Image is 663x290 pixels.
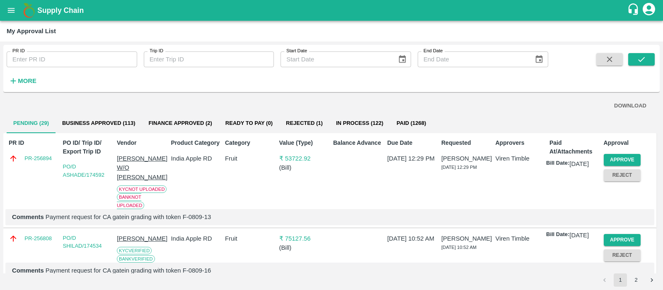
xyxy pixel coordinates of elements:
[117,139,167,147] p: Vendor
[423,48,443,54] label: End Date
[627,3,641,18] div: customer-support
[12,212,648,222] p: Payment request for CA gatein grading with token F-0809-13
[117,255,155,263] span: Bank Verified
[441,165,477,170] span: [DATE] 12:29 PM
[12,214,44,220] b: Comments
[531,51,547,67] button: Choose date
[117,193,144,209] span: Bank Not Uploaded
[441,245,477,250] span: [DATE] 10:52 AM
[549,139,600,156] p: Paid At/Attachments
[546,159,569,168] p: Bill Date:
[63,235,102,249] a: PO/D SHILAD/174534
[546,231,569,240] p: Bill Date:
[144,51,274,67] input: Enter Trip ID
[63,139,114,156] p: PO ID/ Trip ID/ Export Trip ID
[279,163,330,172] p: ( Bill )
[225,139,276,147] p: Category
[496,234,546,243] p: Viren Timble
[117,247,152,254] span: KYC Verified
[281,51,391,67] input: Start Date
[12,266,648,275] p: Payment request for CA gatein grading with token F-0809-16
[7,74,39,88] button: More
[641,2,656,19] div: account of current user
[150,48,163,54] label: Trip ID
[597,273,660,287] nav: pagination navigation
[9,139,59,147] p: PR ID
[171,154,222,163] p: India Apple RD
[390,113,433,133] button: Paid (1268)
[117,234,167,243] p: [PERSON_NAME]
[142,113,218,133] button: Finance Approved (2)
[604,139,654,147] p: Approval
[12,48,25,54] label: PR ID
[645,273,658,287] button: Go to next page
[496,154,546,163] p: Viren Timble
[2,1,21,20] button: open drawer
[333,139,384,147] p: Balance Advance
[604,169,641,181] button: Reject
[279,139,330,147] p: Value (Type)
[225,234,276,243] p: Fruit
[117,154,167,182] p: [PERSON_NAME] W/O [PERSON_NAME]
[569,231,589,240] p: [DATE]
[225,154,276,163] p: Fruit
[604,154,641,166] button: Approve
[604,234,641,246] button: Approve
[441,234,492,243] p: [PERSON_NAME]
[441,154,492,163] p: [PERSON_NAME]
[219,113,279,133] button: Ready To Pay (0)
[394,51,410,67] button: Choose date
[7,26,56,37] div: My Approval List
[56,113,142,133] button: Business Approved (113)
[37,5,627,16] a: Supply Chain
[629,273,643,287] button: Go to page 2
[63,163,104,178] a: PO/D ASHADE/174592
[387,139,438,147] p: Due Date
[24,154,52,163] a: PR-256894
[7,113,56,133] button: Pending (29)
[329,113,390,133] button: In Process (122)
[604,249,641,261] button: Reject
[7,51,137,67] input: Enter PR ID
[37,6,84,15] b: Supply Chain
[387,234,438,243] p: [DATE] 10:52 AM
[496,139,546,147] p: Approvers
[24,234,52,243] a: PR-256808
[418,51,528,67] input: End Date
[611,99,650,113] button: DOWNLOAD
[279,154,330,163] p: ₹ 53722.92
[18,78,36,84] strong: More
[12,267,44,274] b: Comments
[286,48,307,54] label: Start Date
[569,159,589,168] p: [DATE]
[117,185,167,193] span: KYC Not Uploaded
[279,243,330,252] p: ( Bill )
[387,154,438,163] p: [DATE] 12:29 PM
[279,113,329,133] button: Rejected (1)
[614,273,627,287] button: page 1
[171,139,222,147] p: Product Category
[441,139,492,147] p: Requested
[21,2,37,19] img: logo
[279,234,330,243] p: ₹ 75127.56
[171,234,222,243] p: India Apple RD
